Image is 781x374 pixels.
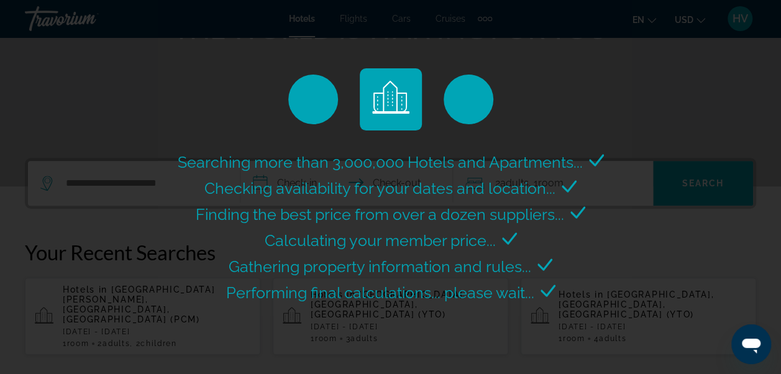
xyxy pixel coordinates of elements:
iframe: Button to launch messaging window [731,324,771,364]
span: Checking availability for your dates and location... [204,179,555,198]
span: Gathering property information and rules... [229,257,531,276]
span: Calculating your member price... [265,231,496,250]
span: Finding the best price from over a dozen suppliers... [196,205,564,224]
span: Searching more than 3,000,000 Hotels and Apartments... [178,153,583,171]
span: Performing final calculations... please wait... [226,283,534,302]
